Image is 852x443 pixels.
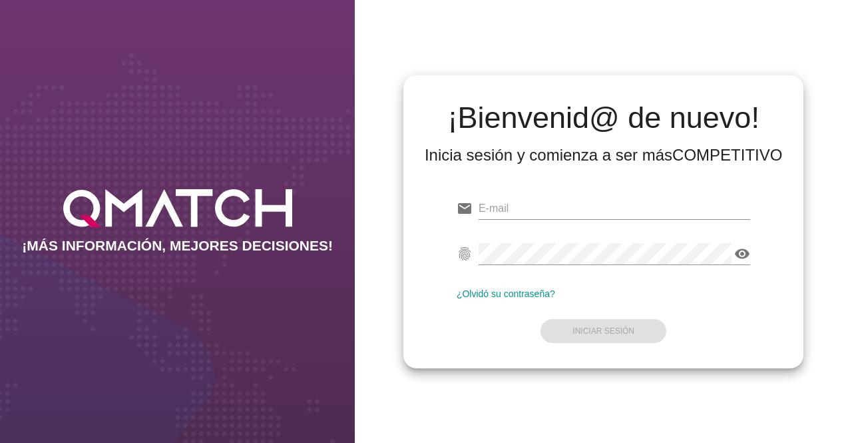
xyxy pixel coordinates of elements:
div: Inicia sesión y comienza a ser más [425,145,783,166]
a: ¿Olvidó su contraseña? [457,288,555,299]
i: email [457,201,473,217]
strong: COMPETITIVO [672,146,782,164]
i: visibility [734,246,750,262]
h2: ¡Bienvenid@ de nuevo! [425,102,783,134]
i: fingerprint [457,246,473,262]
h2: ¡MÁS INFORMACIÓN, MEJORES DECISIONES! [22,238,333,254]
input: E-mail [479,198,751,219]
